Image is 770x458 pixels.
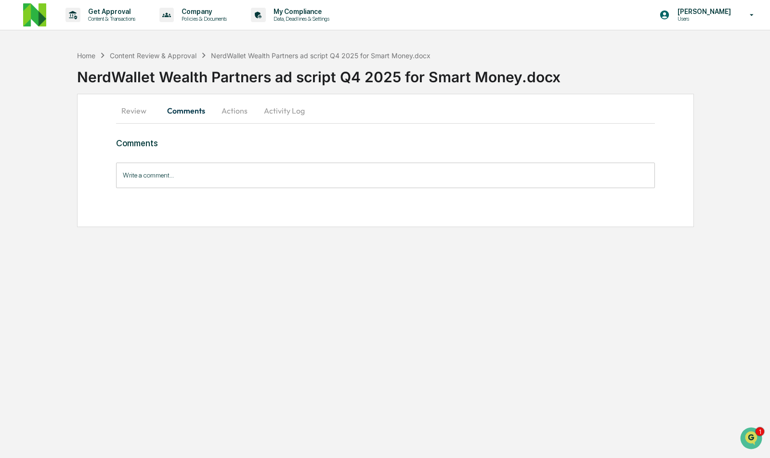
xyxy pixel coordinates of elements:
div: Home [77,51,95,60]
span: Pylon [96,213,117,220]
span: Data Lookup [19,189,61,199]
iframe: Open customer support [739,426,765,452]
span: [DATE] [85,131,105,139]
button: Activity Log [256,99,313,122]
p: [PERSON_NAME] [670,8,736,15]
button: Comments [159,99,213,122]
div: Past conversations [10,107,65,114]
p: How can we help? [10,20,175,36]
div: secondary tabs example [116,99,655,122]
div: NerdWallet Wealth Partners ad script Q4 2025 for Smart Money.docx [211,51,431,60]
p: My Compliance [266,8,334,15]
img: 8933085812038_c878075ebb4cc5468115_72.jpg [20,74,38,91]
a: Powered byPylon [68,212,117,220]
img: 1746055101610-c473b297-6a78-478c-a979-82029cc54cd1 [19,131,27,139]
a: 🖐️Preclearance [6,167,66,184]
div: 🔎 [10,190,17,198]
span: [PERSON_NAME] [30,131,78,139]
div: 🖐️ [10,172,17,179]
div: NerdWallet Wealth Partners ad script Q4 2025 for Smart Money.docx [77,61,770,86]
img: 1746055101610-c473b297-6a78-478c-a979-82029cc54cd1 [10,74,27,91]
div: 🗄️ [70,172,78,179]
p: Policies & Documents [174,15,232,22]
button: See all [149,105,175,116]
div: We're available if you need us! [43,83,132,91]
button: Start new chat [164,76,175,88]
button: Actions [213,99,256,122]
p: Users [670,15,736,22]
a: 🗄️Attestations [66,167,123,184]
div: Start new chat [43,74,158,83]
button: Review [116,99,159,122]
span: • [80,131,83,139]
div: Content Review & Approval [110,51,196,60]
a: 🔎Data Lookup [6,185,65,203]
img: Jack Rasmussen [10,122,25,137]
p: Get Approval [80,8,140,15]
p: Content & Transactions [80,15,140,22]
img: logo [23,3,46,26]
h3: Comments [116,138,655,148]
span: Attestations [79,171,119,180]
p: Company [174,8,232,15]
span: Preclearance [19,171,62,180]
p: Data, Deadlines & Settings [266,15,334,22]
